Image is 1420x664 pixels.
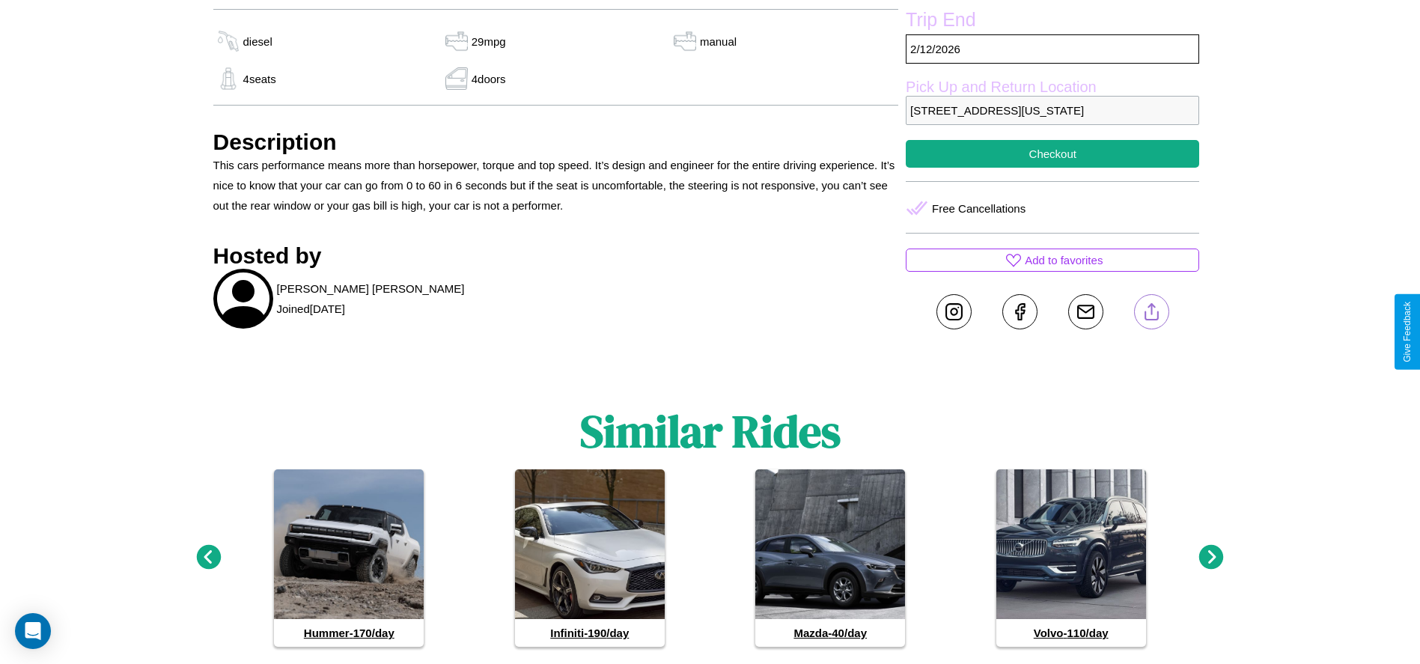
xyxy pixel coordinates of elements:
p: diesel [243,31,272,52]
label: Pick Up and Return Location [906,79,1199,96]
label: Trip End [906,9,1199,34]
img: gas [670,30,700,52]
p: Joined [DATE] [277,299,345,319]
a: Mazda-40/day [755,469,905,647]
img: gas [213,30,243,52]
img: gas [442,30,472,52]
p: [STREET_ADDRESS][US_STATE] [906,96,1199,125]
p: 2 / 12 / 2026 [906,34,1199,64]
h3: Description [213,130,899,155]
img: gas [442,67,472,90]
p: Free Cancellations [932,198,1026,219]
h4: Infiniti - 190 /day [515,619,665,647]
a: Hummer-170/day [274,469,424,647]
p: This cars performance means more than horsepower, torque and top speed. It’s design and engineer ... [213,155,899,216]
button: Add to favorites [906,249,1199,272]
p: [PERSON_NAME] [PERSON_NAME] [277,278,465,299]
img: gas [213,67,243,90]
p: Add to favorites [1025,250,1103,270]
h4: Volvo - 110 /day [996,619,1146,647]
p: 4 doors [472,69,506,89]
p: manual [700,31,737,52]
h3: Hosted by [213,243,899,269]
p: 4 seats [243,69,276,89]
div: Open Intercom Messenger [15,613,51,649]
a: Infiniti-190/day [515,469,665,647]
div: Give Feedback [1402,302,1413,362]
p: 29 mpg [472,31,506,52]
a: Volvo-110/day [996,469,1146,647]
h1: Similar Rides [580,400,841,462]
button: Checkout [906,140,1199,168]
h4: Mazda - 40 /day [755,619,905,647]
h4: Hummer - 170 /day [274,619,424,647]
